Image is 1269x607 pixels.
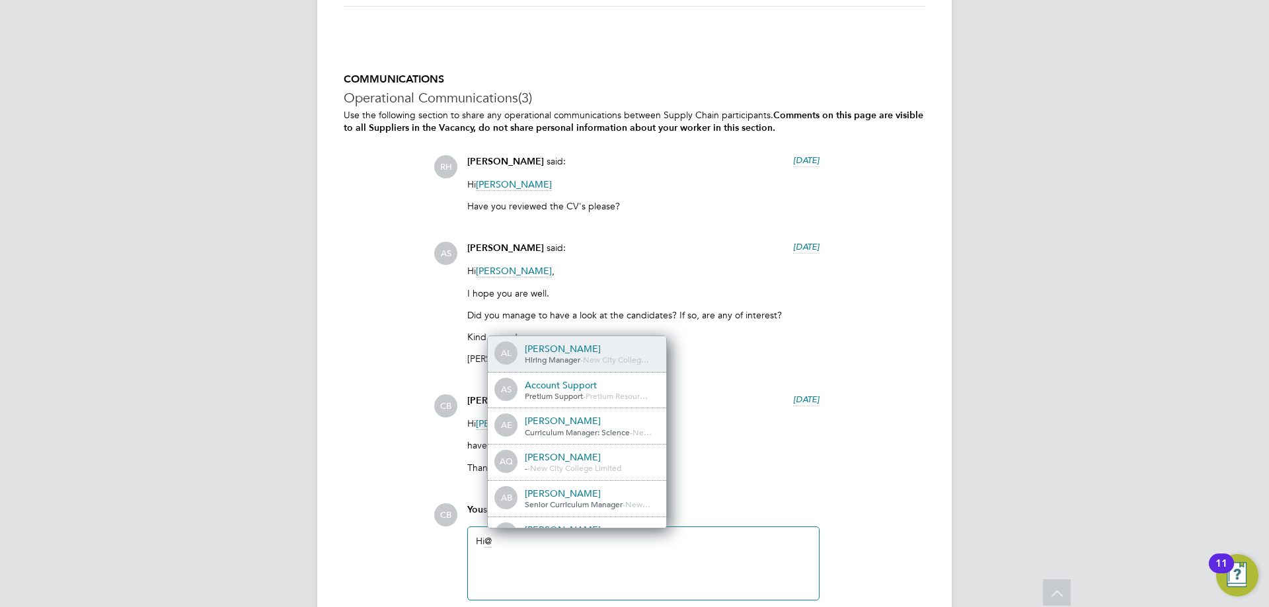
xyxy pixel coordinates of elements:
span: - [525,462,527,473]
span: Hiring Manager [525,354,580,365]
span: AL [496,343,517,364]
h5: COMMUNICATIONS [344,73,925,87]
div: 11 [1215,563,1227,581]
div: [PERSON_NAME] [525,524,657,536]
span: Pretium Resour… [586,390,648,401]
p: have you managed to review the CV's yet? [467,439,820,451]
span: [PERSON_NAME] [467,156,544,167]
div: [PERSON_NAME] [525,415,657,427]
span: Curriculum Manager: Science [525,427,630,437]
span: AH [496,524,517,545]
p: Thanks, Cam. [467,462,820,474]
div: [PERSON_NAME] [525,343,657,355]
span: (3) [518,89,532,106]
div: [PERSON_NAME] [525,451,657,463]
span: - [623,499,625,509]
div: say: [467,503,820,526]
span: CB [434,394,457,417]
p: Hi , [467,265,820,277]
span: - [527,462,530,473]
span: [DATE] [793,155,820,166]
span: Ne… [633,427,652,437]
span: said: [547,242,566,254]
span: [PERSON_NAME] [467,242,544,254]
span: - [630,427,633,437]
span: [PERSON_NAME] [467,395,544,406]
span: - [580,354,583,365]
div: [PERSON_NAME] [525,487,657,499]
p: Did you manage to have a look at the candidates? If so, are any of interest? [467,309,820,321]
b: Comments on this page are visible to all Suppliers in the Vacancy, do not share personal informat... [344,110,923,133]
span: [PERSON_NAME] [476,178,552,191]
p: Hi [467,417,820,429]
span: - [583,390,586,401]
span: [PERSON_NAME] [476,265,552,277]
span: New City College Limited [530,462,621,473]
span: [DATE] [793,394,820,405]
span: Pretium Support [525,390,583,401]
span: CB [434,503,457,526]
span: [DATE] [793,241,820,252]
p: Kind regards, [467,331,820,343]
h3: Operational Communications [344,89,925,106]
span: AE [496,415,517,436]
span: AB [496,487,517,509]
span: AS [496,379,517,400]
span: New… [625,499,650,509]
span: said: [547,155,566,167]
span: AS [434,242,457,265]
button: Open Resource Center, 11 new notifications [1216,554,1258,596]
span: [PERSON_NAME] [476,417,552,430]
div: Hi [476,535,811,592]
p: Have you reviewed the CV's please? [467,200,820,212]
p: [PERSON_NAME]. [467,353,820,365]
span: You [467,504,483,515]
p: Hi [467,178,820,190]
span: RH [434,155,457,178]
span: AQ [496,451,517,472]
p: Use the following section to share any operational communications between Supply Chain participants. [344,109,925,134]
span: New City Colleg… [583,354,649,365]
span: Senior Curriculum Manager [525,499,623,509]
p: I hope you are well. [467,287,820,299]
div: Account Support [525,379,657,391]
